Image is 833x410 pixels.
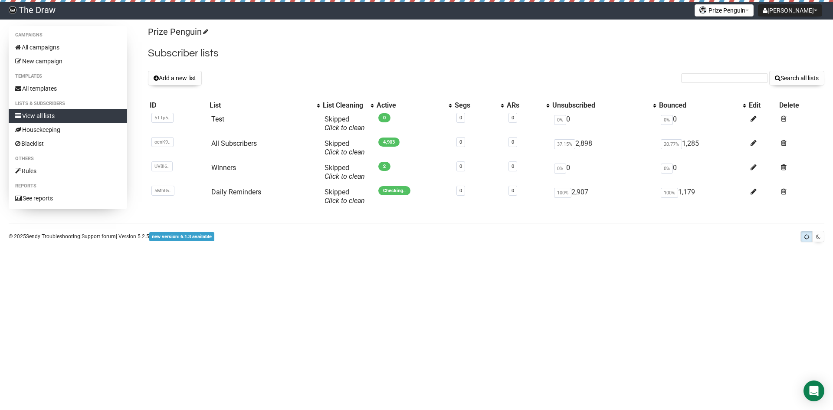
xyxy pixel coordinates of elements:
span: 37.15% [554,139,575,149]
td: 2,907 [551,184,657,209]
span: Skipped [325,115,365,132]
span: 5MhGv.. [151,186,174,196]
span: 100% [661,188,678,198]
a: Click to clean [325,197,365,205]
a: Click to clean [325,172,365,180]
li: Others [9,154,127,164]
a: Blacklist [9,137,127,151]
td: 1,179 [657,184,748,209]
button: Prize Penguin [695,4,754,16]
li: Lists & subscribers [9,98,127,109]
img: 2.png [699,7,706,13]
span: 0% [554,115,566,125]
a: All templates [9,82,127,95]
img: 8741706495bd7f5de7187490d1791609 [9,6,16,14]
span: UV8I6.. [151,161,173,171]
a: All Subscribers [211,139,257,148]
a: Winners [211,164,236,172]
span: 0% [554,164,566,174]
li: Reports [9,181,127,191]
th: Unsubscribed: No sort applied, activate to apply an ascending sort [551,99,657,112]
span: Checking.. [378,186,410,195]
th: Active: No sort applied, activate to apply an ascending sort [375,99,453,112]
th: List: No sort applied, activate to apply an ascending sort [208,99,321,112]
a: 0 [459,139,462,145]
a: Sendy [26,233,40,239]
span: 20.77% [661,139,682,149]
div: ARs [507,101,542,110]
a: New campaign [9,54,127,68]
a: 0 [459,164,462,169]
span: Skipped [325,139,365,156]
a: Click to clean [325,148,365,156]
a: Click to clean [325,124,365,132]
div: Edit [749,101,776,110]
h2: Subscriber lists [148,46,824,61]
a: 0 [512,188,514,194]
td: 1,285 [657,136,748,160]
span: 2 [378,162,390,171]
span: 0% [661,164,673,174]
a: Support forum [82,233,116,239]
a: All campaigns [9,40,127,54]
div: Segs [455,101,496,110]
th: List Cleaning: No sort applied, activate to apply an ascending sort [321,99,375,112]
p: © 2025 | | | Version 5.2.5 [9,232,214,241]
span: Skipped [325,164,365,180]
span: new version: 6.1.3 available [149,232,214,241]
a: See reports [9,191,127,205]
a: 0 [512,115,514,121]
a: View all lists [9,109,127,123]
a: Rules [9,164,127,178]
td: 0 [657,112,748,136]
button: Search all lists [769,71,824,85]
td: 0 [551,112,657,136]
td: 2,898 [551,136,657,160]
th: ARs: No sort applied, activate to apply an ascending sort [505,99,551,112]
span: 5TTp5.. [151,113,174,123]
div: Active [377,101,444,110]
li: Campaigns [9,30,127,40]
th: Edit: No sort applied, sorting is disabled [747,99,777,112]
th: Segs: No sort applied, activate to apply an ascending sort [453,99,505,112]
th: ID: No sort applied, sorting is disabled [148,99,208,112]
div: ID [150,101,206,110]
li: Templates [9,71,127,82]
a: 0 [512,164,514,169]
a: 0 [459,115,462,121]
a: Prize Penguin [148,26,207,37]
span: 0% [661,115,673,125]
a: Daily Reminders [211,188,261,196]
a: new version: 6.1.3 available [149,233,214,239]
a: Housekeeping [9,123,127,137]
td: 0 [657,160,748,184]
div: Unsubscribed [552,101,648,110]
a: 0 [459,188,462,194]
span: Skipped [325,188,365,205]
a: 0 [512,139,514,145]
span: 4,903 [378,138,400,147]
a: Test [211,115,224,123]
a: Troubleshooting [42,233,80,239]
button: Add a new list [148,71,202,85]
th: Bounced: No sort applied, activate to apply an ascending sort [657,99,748,112]
span: 100% [554,188,571,198]
div: Delete [779,101,823,110]
div: List Cleaning [323,101,366,110]
th: Delete: No sort applied, sorting is disabled [777,99,824,112]
span: 0 [378,113,390,122]
div: Open Intercom Messenger [803,380,824,401]
div: Bounced [659,101,739,110]
span: ocnK9.. [151,137,174,147]
td: 0 [551,160,657,184]
button: [PERSON_NAME] [758,4,822,16]
div: List [210,101,312,110]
